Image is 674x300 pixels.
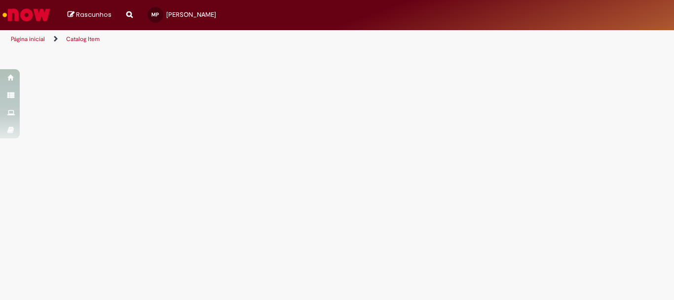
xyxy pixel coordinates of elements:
[7,30,442,48] ul: Trilhas de página
[166,10,216,19] span: [PERSON_NAME]
[68,10,112,20] a: Rascunhos
[151,11,159,18] span: MP
[76,10,112,19] span: Rascunhos
[66,35,100,43] a: Catalog Item
[11,35,45,43] a: Página inicial
[1,5,52,25] img: ServiceNow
